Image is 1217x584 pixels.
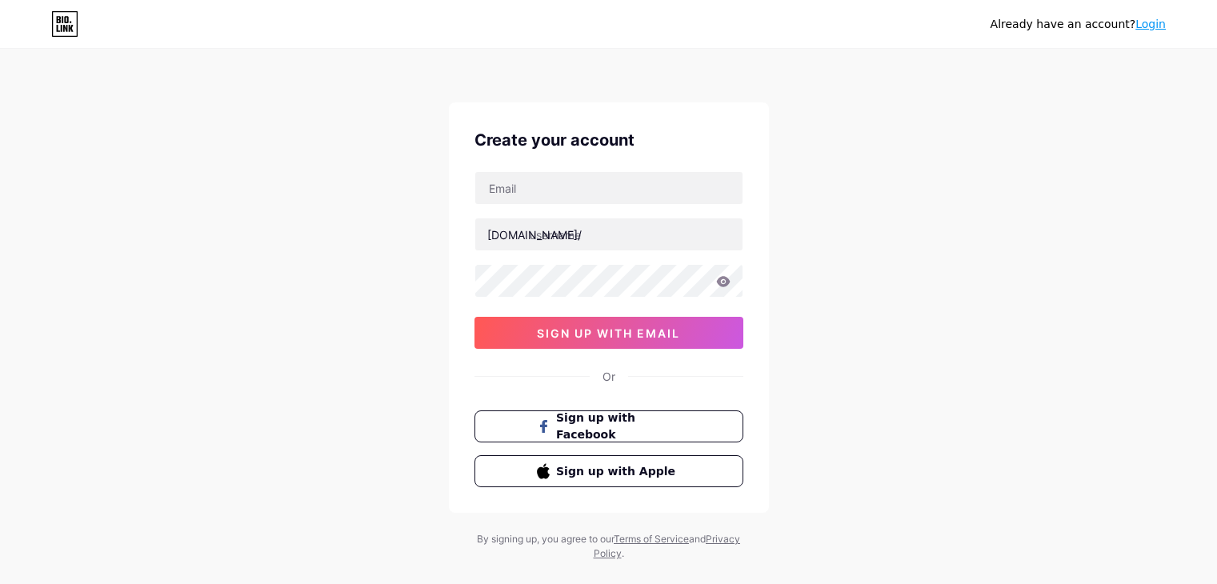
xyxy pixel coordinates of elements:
span: Sign up with Apple [556,463,680,480]
a: Terms of Service [614,533,689,545]
input: Email [475,172,743,204]
button: Sign up with Apple [474,455,743,487]
a: Login [1135,18,1166,30]
input: username [475,218,743,250]
span: Sign up with Facebook [556,410,680,443]
div: By signing up, you agree to our and . [473,532,745,561]
div: [DOMAIN_NAME]/ [487,226,582,243]
button: Sign up with Facebook [474,410,743,442]
span: sign up with email [537,326,680,340]
div: Or [602,368,615,385]
div: Create your account [474,128,743,152]
button: sign up with email [474,317,743,349]
div: Already have an account? [991,16,1166,33]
